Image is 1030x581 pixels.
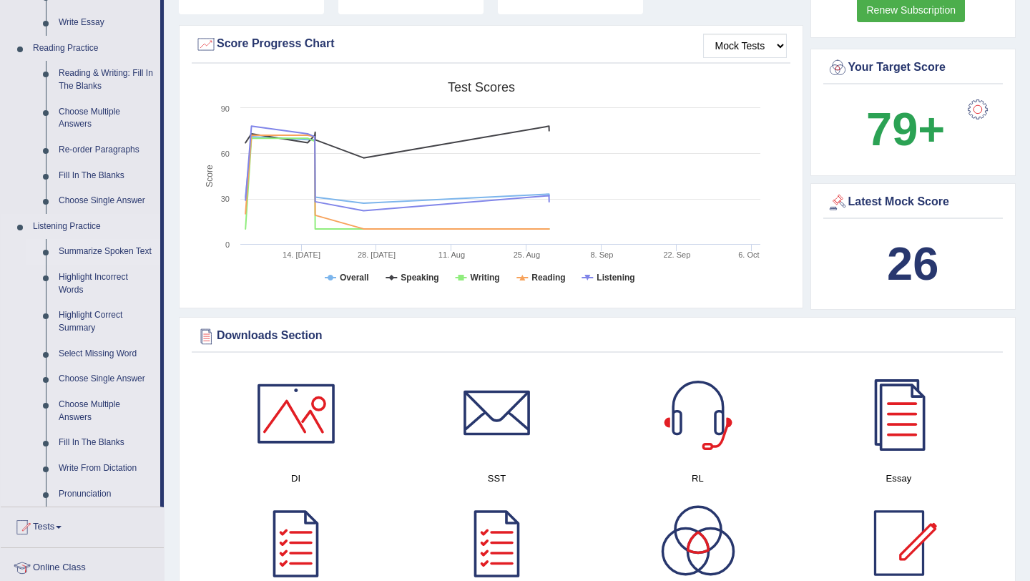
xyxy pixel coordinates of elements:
[52,163,160,189] a: Fill In The Blanks
[738,250,759,259] tspan: 6. Oct
[403,471,590,486] h4: SST
[597,273,634,283] tspan: Listening
[52,482,160,507] a: Pronunciation
[195,34,787,55] div: Score Progress Chart
[805,471,992,486] h4: Essay
[52,341,160,367] a: Select Missing Word
[663,250,690,259] tspan: 22. Sep
[827,57,1000,79] div: Your Target Score
[471,273,500,283] tspan: Writing
[358,250,396,259] tspan: 28. [DATE]
[52,137,160,163] a: Re-order Paragraphs
[590,250,613,259] tspan: 8. Sep
[225,240,230,249] text: 0
[205,165,215,187] tspan: Score
[26,214,160,240] a: Listening Practice
[52,456,160,482] a: Write From Dictation
[221,150,230,158] text: 60
[52,239,160,265] a: Summarize Spoken Text
[202,471,389,486] h4: DI
[221,104,230,113] text: 90
[438,250,465,259] tspan: 11. Aug
[531,273,565,283] tspan: Reading
[340,273,369,283] tspan: Overall
[604,471,791,486] h4: RL
[26,36,160,62] a: Reading Practice
[52,10,160,36] a: Write Essay
[283,250,320,259] tspan: 14. [DATE]
[448,80,515,94] tspan: Test scores
[887,238,938,290] b: 26
[52,430,160,456] a: Fill In The Blanks
[866,103,945,155] b: 79+
[1,507,164,543] a: Tests
[52,265,160,303] a: Highlight Incorrect Words
[514,250,540,259] tspan: 25. Aug
[52,303,160,341] a: Highlight Correct Summary
[52,392,160,430] a: Choose Multiple Answers
[221,195,230,203] text: 30
[52,99,160,137] a: Choose Multiple Answers
[52,61,160,99] a: Reading & Writing: Fill In The Blanks
[401,273,438,283] tspan: Speaking
[52,188,160,214] a: Choose Single Answer
[827,192,1000,213] div: Latest Mock Score
[195,326,999,347] div: Downloads Section
[52,366,160,392] a: Choose Single Answer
